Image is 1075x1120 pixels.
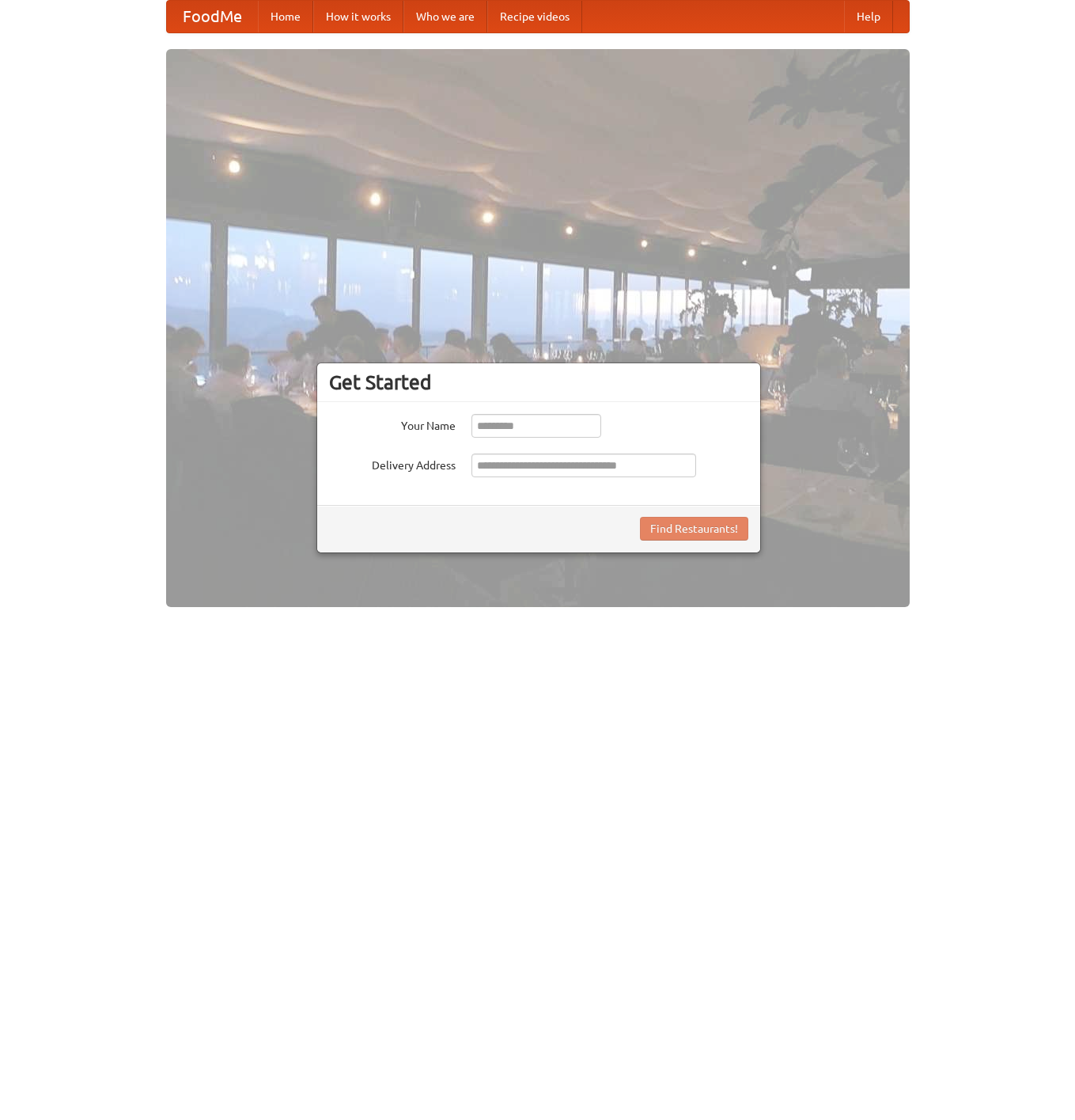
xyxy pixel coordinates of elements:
[329,414,456,434] label: Your Name
[329,370,748,394] h3: Get Started
[167,1,258,32] a: FoodMe
[258,1,313,32] a: Home
[640,517,748,541] button: Find Restaurants!
[487,1,582,32] a: Recipe videos
[403,1,487,32] a: Who we are
[844,1,893,32] a: Help
[313,1,403,32] a: How it works
[329,454,456,473] label: Delivery Address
